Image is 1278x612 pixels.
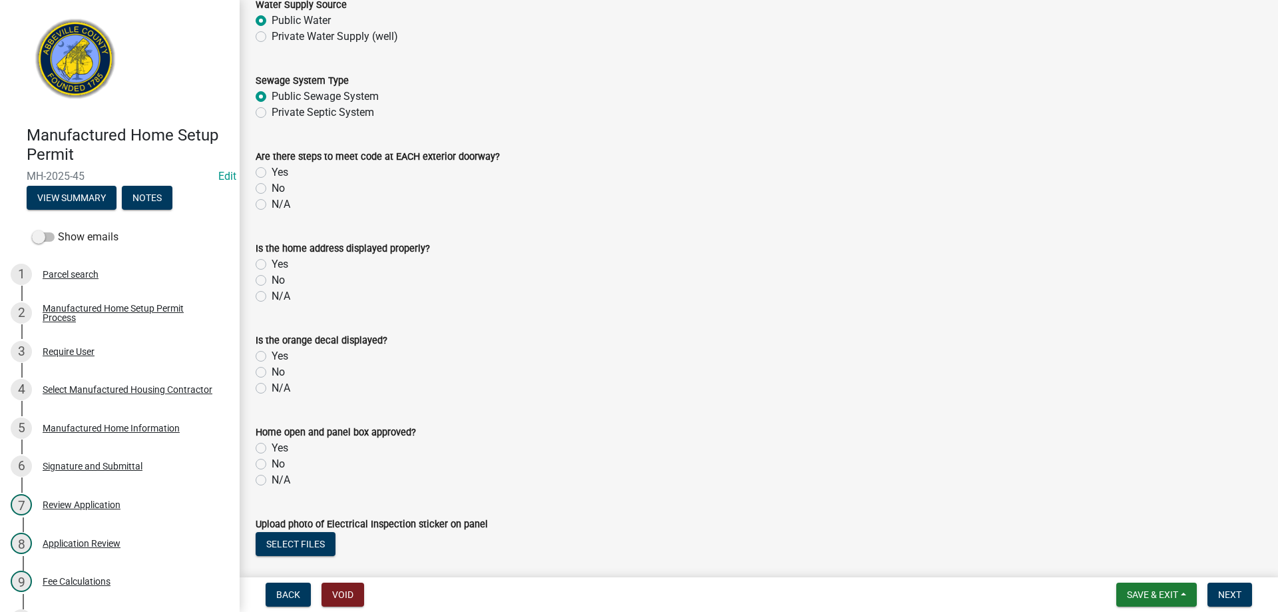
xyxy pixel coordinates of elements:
[11,456,32,477] div: 6
[272,196,290,212] label: N/A
[272,364,285,380] label: No
[256,336,387,346] label: Is the orange decal displayed?
[43,347,95,356] div: Require User
[272,13,331,29] label: Public Water
[27,14,124,112] img: Abbeville County, South Carolina
[27,193,116,204] wm-modal-confirm: Summary
[272,472,290,488] label: N/A
[32,229,118,245] label: Show emails
[1207,583,1252,607] button: Next
[272,440,288,456] label: Yes
[43,304,218,322] div: Manufactured Home Setup Permit Process
[11,571,32,592] div: 9
[27,186,116,210] button: View Summary
[272,256,288,272] label: Yes
[272,348,288,364] label: Yes
[122,186,172,210] button: Notes
[272,272,285,288] label: No
[1218,589,1241,600] span: Next
[1127,589,1178,600] span: Save & Exit
[43,539,120,548] div: Application Review
[272,164,288,180] label: Yes
[256,1,347,10] label: Water Supply Source
[272,89,379,105] label: Public Sewage System
[11,302,32,324] div: 2
[256,428,416,438] label: Home open and panel box approved?
[43,270,99,279] div: Parcel search
[272,29,398,45] label: Private Water Supply (well)
[256,244,430,254] label: Is the home address displayed properly?
[218,170,236,182] a: Edit
[256,520,488,529] label: Upload photo of Electrical Inspection sticker on panel
[272,456,285,472] label: No
[218,170,236,182] wm-modal-confirm: Edit Application Number
[266,583,311,607] button: Back
[11,341,32,362] div: 3
[256,153,500,162] label: Are there steps to meet code at EACH exterior doorway?
[43,577,110,586] div: Fee Calculations
[122,193,172,204] wm-modal-confirm: Notes
[11,533,32,554] div: 8
[256,77,349,86] label: Sewage System Type
[256,571,449,584] span: Valid Document Types: pdf,jpeg,doc,docx
[321,583,364,607] button: Void
[272,105,374,121] label: Private Septic System
[11,379,32,400] div: 4
[272,180,285,196] label: No
[27,126,229,164] h4: Manufactured Home Setup Permit
[43,500,120,509] div: Review Application
[27,170,213,182] span: MH-2025-45
[43,424,180,433] div: Manufactured Home Information
[276,589,300,600] span: Back
[11,418,32,439] div: 5
[272,380,290,396] label: N/A
[256,532,335,556] button: Select files
[272,288,290,304] label: N/A
[11,494,32,515] div: 7
[1116,583,1197,607] button: Save & Exit
[11,264,32,285] div: 1
[43,461,142,471] div: Signature and Submittal
[43,385,212,394] div: Select Manufactured Housing Contractor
